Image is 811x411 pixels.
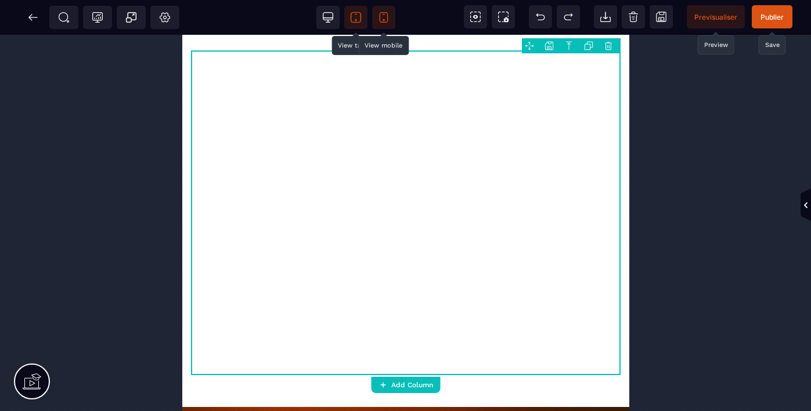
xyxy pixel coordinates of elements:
[760,13,784,21] span: Publier
[125,12,137,23] span: Popup
[492,5,515,28] span: Screenshot
[391,381,433,389] strong: Add Column
[464,5,487,28] span: View components
[163,48,284,308] div: Video de bienvenue
[92,12,103,23] span: Tracking
[687,5,745,28] span: Preview
[58,12,70,23] span: SEO
[694,13,737,21] span: Previsualiser
[159,12,171,23] span: Setting Body
[371,377,440,393] button: Add Column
